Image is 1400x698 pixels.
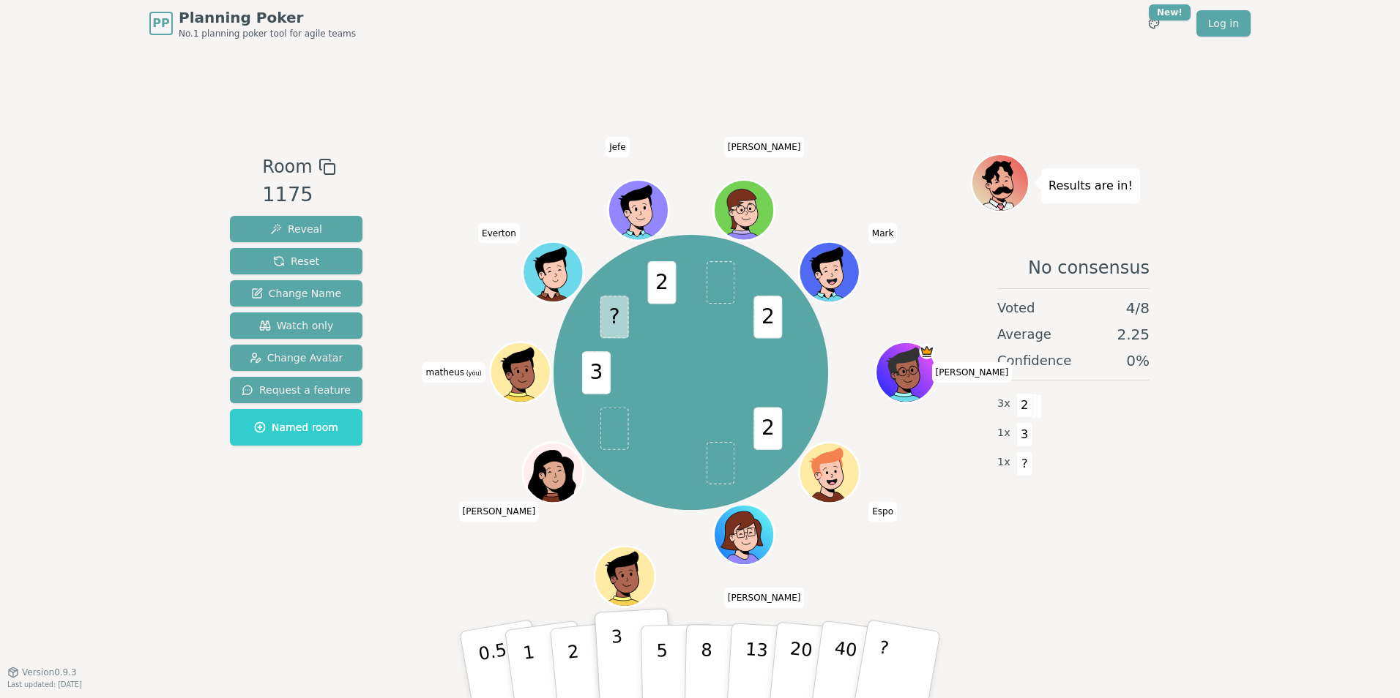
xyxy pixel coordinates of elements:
button: Reset [230,248,362,274]
span: 2.25 [1117,324,1150,345]
span: Request a feature [242,383,351,397]
button: New! [1141,10,1167,37]
span: 3 [1016,422,1033,447]
span: Click to change your name [724,588,805,608]
span: Change Avatar [250,350,343,365]
button: Watch only [230,312,362,339]
span: Click to change your name [478,223,520,244]
button: Request a feature [230,377,362,403]
span: ? [600,296,628,338]
button: Version0.9.3 [7,667,77,678]
span: 4 / 8 [1126,298,1150,318]
span: Watch only [259,318,334,333]
span: Last updated: [DATE] [7,680,82,688]
span: Average [997,324,1051,345]
span: Click to change your name [868,223,898,244]
span: Reveal [270,222,322,236]
a: PPPlanning PokerNo.1 planning poker tool for agile teams [149,7,356,40]
span: Click to change your name [606,137,630,157]
span: ? [1016,451,1033,476]
div: 1175 [262,180,335,210]
span: Version 0.9.3 [22,667,77,678]
a: Log in [1196,10,1251,37]
span: 2 [753,296,782,338]
span: Click to change your name [422,362,485,383]
span: (you) [464,370,482,377]
span: Confidence [997,350,1071,371]
span: Named room [254,420,338,435]
span: No.1 planning poker tool for agile teams [179,28,356,40]
span: 0 % [1126,350,1150,371]
span: Click to change your name [868,501,897,522]
span: Rafael is the host [919,344,934,359]
button: Named room [230,409,362,446]
span: Planning Poker [179,7,356,28]
span: PP [152,15,169,32]
span: 3 x [997,396,1010,412]
span: 2 [647,261,676,304]
span: Reset [273,254,319,269]
p: Results are in! [1049,176,1133,196]
span: 2 [753,407,782,449]
span: 2 [1016,393,1033,418]
span: No consensus [1028,256,1150,279]
span: 3 [581,351,610,394]
span: Click to change your name [932,362,1013,383]
div: New! [1149,4,1191,20]
span: Click to change your name [459,501,540,522]
span: Room [262,154,312,180]
span: Voted [997,298,1035,318]
button: Reveal [230,216,362,242]
span: 1 x [997,454,1010,470]
span: 1 x [997,425,1010,441]
button: Change Avatar [230,345,362,371]
button: Click to change your avatar [491,344,548,401]
span: Change Name [251,286,341,301]
span: Click to change your name [724,137,805,157]
button: Change Name [230,280,362,307]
